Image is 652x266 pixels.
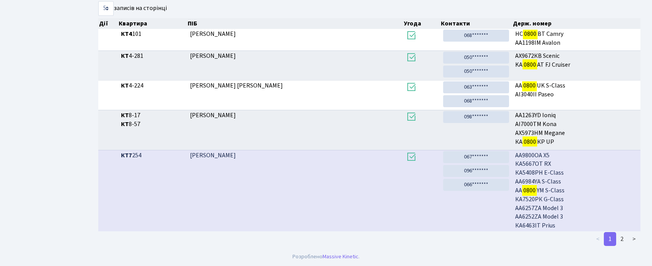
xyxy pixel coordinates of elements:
span: AA UK S-Class AI3040II Paseo [515,81,637,99]
span: [PERSON_NAME] [190,151,236,160]
div: Розроблено . [292,253,360,261]
span: [PERSON_NAME] [PERSON_NAME] [190,81,283,90]
mark: 0800 [522,80,537,91]
span: 8-17 8-57 [121,111,183,129]
span: [PERSON_NAME] [190,30,236,38]
a: 2 [616,232,628,246]
b: КТ [121,81,129,90]
a: Massive Kinetic [323,253,358,261]
span: 101 [121,30,183,39]
span: АА1263YD Ioniq АІ7000ТМ Kona АХ5973НМ Megane КА КР UP [515,111,637,146]
th: Угода [403,18,440,29]
span: АХ9672КВ Scenic KA AT FJ Cruiser [515,52,637,69]
span: 4-281 [121,52,183,61]
span: НС ВТ Camry АА1198ІМ Avalon [515,30,637,47]
b: КТ4 [121,30,132,38]
th: Контакти [440,18,512,29]
span: [PERSON_NAME] [190,111,236,120]
mark: 0800 [523,136,537,147]
label: записів на сторінці [98,1,167,16]
b: КТ [121,120,129,128]
th: ПІБ [187,18,403,29]
select: записів на сторінці [98,1,114,16]
span: 254 [121,151,183,160]
b: КТ7 [121,151,132,160]
th: Дії [98,18,118,29]
span: 4-224 [121,81,183,90]
mark: 0800 [522,185,537,196]
span: АА9800ОА X5 КА5667ОТ RX КА5408РН E-Class AA6984YA S-Class AA YM S-Class КА7520РК G-Class AA6257ZA... [515,151,637,228]
th: Квартира [118,18,187,29]
span: [PERSON_NAME] [190,52,236,60]
mark: 0800 [523,29,538,39]
a: 1 [604,232,616,246]
th: Держ. номер [512,18,640,29]
a: > [628,232,640,246]
b: КТ [121,111,129,120]
b: КТ [121,52,129,60]
mark: 0800 [523,59,537,70]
